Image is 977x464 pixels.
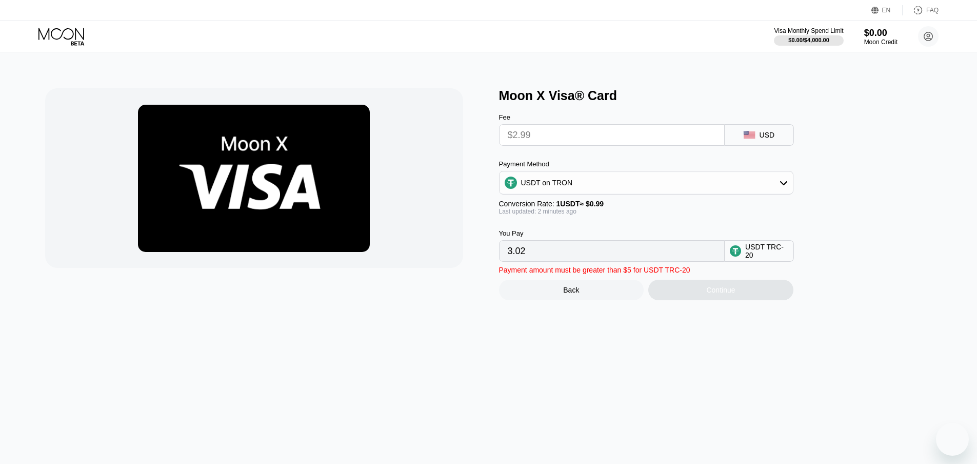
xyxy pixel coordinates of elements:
[499,266,690,274] div: Payment amount must be greater than $5 for USDT TRC-20
[499,280,644,300] div: Back
[774,27,843,34] div: Visa Monthly Spend Limit
[760,131,775,139] div: USD
[563,286,579,294] div: Back
[864,38,898,46] div: Moon Credit
[871,5,903,15] div: EN
[926,7,939,14] div: FAQ
[499,229,725,237] div: You Pay
[499,113,725,121] div: Fee
[521,179,573,187] div: USDT on TRON
[499,160,793,168] div: Payment Method
[882,7,891,14] div: EN
[788,37,829,43] div: $0.00 / $4,000.00
[556,200,604,208] span: 1 USDT ≈ $0.99
[774,27,843,46] div: Visa Monthly Spend Limit$0.00/$4,000.00
[864,28,898,38] div: $0.00
[508,125,716,145] input: $0.00
[864,28,898,46] div: $0.00Moon Credit
[499,88,943,103] div: Moon X Visa® Card
[500,172,793,193] div: USDT on TRON
[745,243,788,259] div: USDT TRC-20
[499,208,793,215] div: Last updated: 2 minutes ago
[936,423,969,456] iframe: Button to launch messaging window
[903,5,939,15] div: FAQ
[499,200,793,208] div: Conversion Rate:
